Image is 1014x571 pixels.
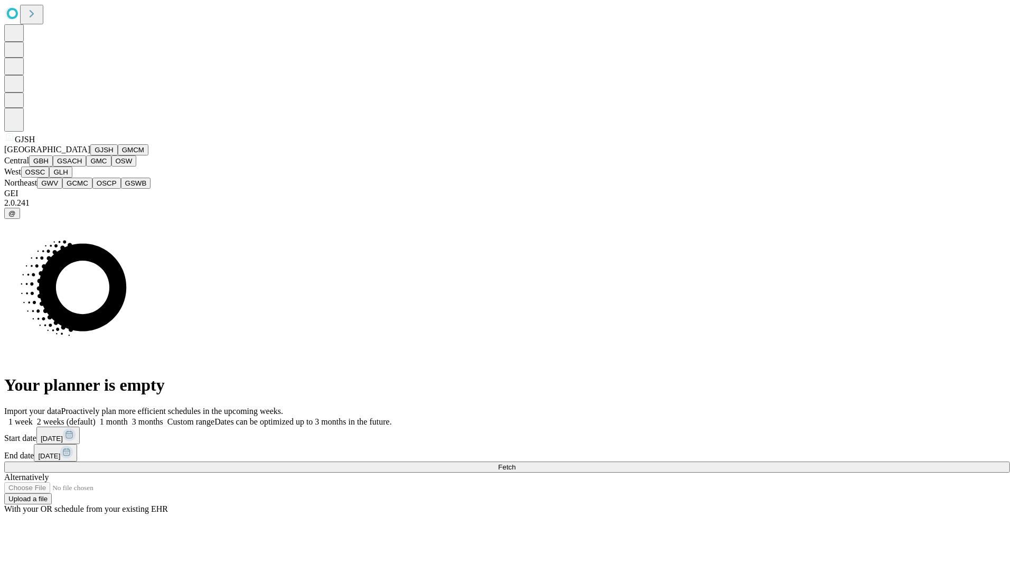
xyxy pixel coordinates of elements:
[21,167,50,178] button: OSSC
[118,144,148,155] button: GMCM
[4,473,49,482] span: Alternatively
[132,417,163,426] span: 3 months
[86,155,111,167] button: GMC
[4,167,21,176] span: West
[498,463,515,471] span: Fetch
[37,417,96,426] span: 2 weeks (default)
[4,208,20,219] button: @
[34,444,77,462] button: [DATE]
[121,178,151,189] button: GSWB
[90,144,118,155] button: GJSH
[100,417,128,426] span: 1 month
[4,444,1010,462] div: End date
[4,427,1010,444] div: Start date
[53,155,86,167] button: GSACH
[111,155,137,167] button: OSW
[29,155,53,167] button: GBH
[36,427,80,444] button: [DATE]
[4,504,168,513] span: With your OR schedule from your existing EHR
[4,407,61,416] span: Import your data
[4,189,1010,198] div: GEI
[4,156,29,165] span: Central
[4,198,1010,208] div: 2.0.241
[41,435,63,443] span: [DATE]
[61,407,283,416] span: Proactively plan more efficient schedules in the upcoming weeks.
[62,178,92,189] button: GCMC
[38,452,60,460] span: [DATE]
[49,167,72,178] button: GLH
[4,178,37,187] span: Northeast
[8,209,16,217] span: @
[37,178,62,189] button: GWV
[15,135,35,144] span: GJSH
[4,493,52,504] button: Upload a file
[8,417,33,426] span: 1 week
[4,375,1010,395] h1: Your planner is empty
[4,145,90,154] span: [GEOGRAPHIC_DATA]
[4,462,1010,473] button: Fetch
[92,178,121,189] button: OSCP
[214,417,391,426] span: Dates can be optimized up to 3 months in the future.
[167,417,214,426] span: Custom range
